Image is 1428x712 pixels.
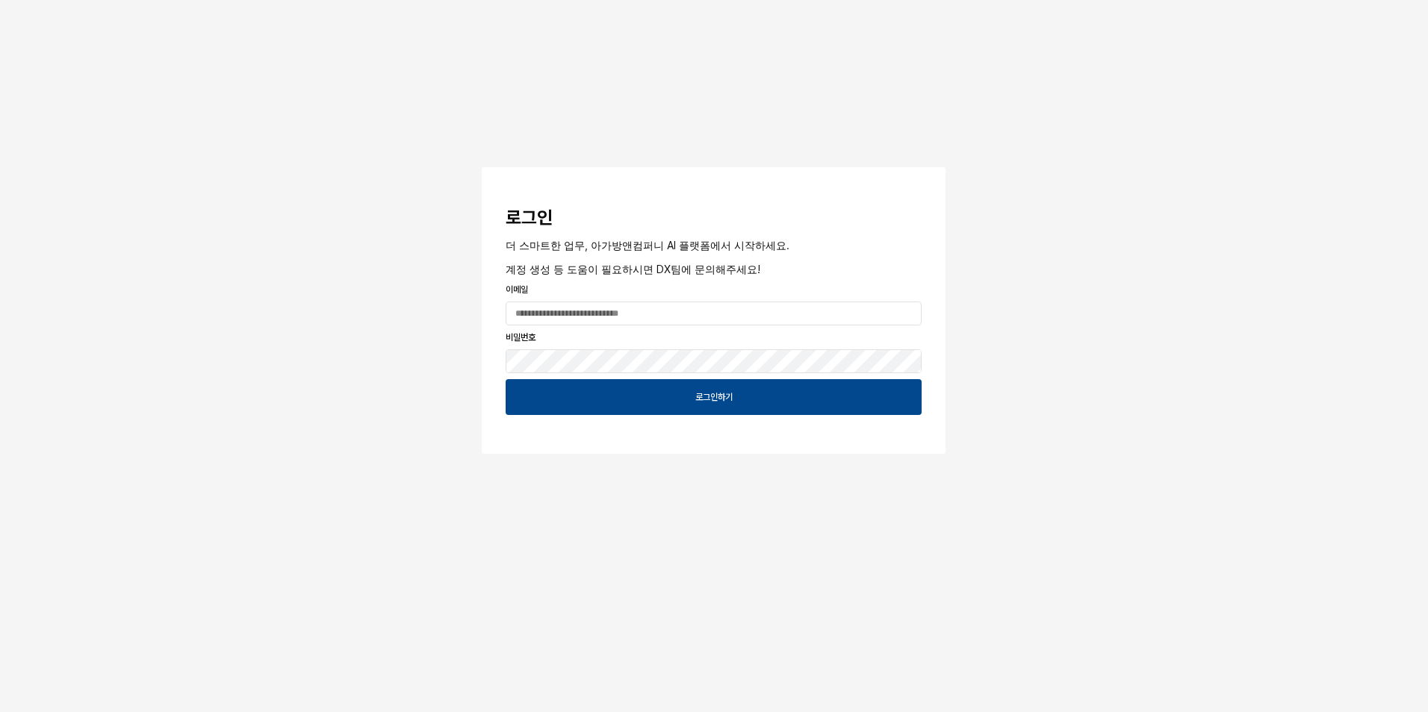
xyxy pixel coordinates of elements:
[506,207,922,228] h3: 로그인
[506,379,922,415] button: 로그인하기
[695,391,733,403] p: 로그인하기
[506,331,922,344] p: 비밀번호
[506,283,922,296] p: 이메일
[506,237,922,253] p: 더 스마트한 업무, 아가방앤컴퍼니 AI 플랫폼에서 시작하세요.
[506,261,922,277] p: 계정 생성 등 도움이 필요하시면 DX팀에 문의해주세요!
